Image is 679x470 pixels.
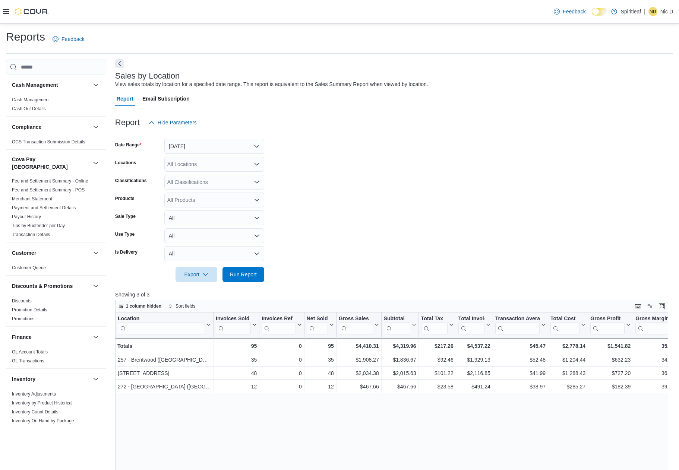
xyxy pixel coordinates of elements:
a: Cash Out Details [12,106,46,111]
div: $1,929.13 [458,355,490,364]
div: $101.22 [421,369,453,378]
a: Discounts [12,298,32,304]
div: 0 [262,369,301,378]
span: 1 column hidden [126,303,161,309]
a: Inventory by Product Historical [12,400,73,406]
div: 12 [307,382,334,391]
h3: Cova Pay [GEOGRAPHIC_DATA] [12,156,90,171]
div: 95 [216,342,257,350]
button: Finance [12,333,90,341]
div: 12 [216,382,257,391]
button: All [164,210,264,225]
button: Compliance [12,123,90,131]
span: Inventory On Hand by Package [12,418,74,424]
div: 35 [216,355,257,364]
a: Feedback [50,32,87,47]
div: Customer [6,263,106,275]
a: GL Account Totals [12,349,48,355]
a: Promotion Details [12,307,47,312]
div: 0 [262,342,301,350]
button: Total Tax [421,315,453,334]
span: Email Subscription [142,91,190,106]
div: Net Sold [307,315,328,323]
label: Use Type [115,231,135,237]
div: 0 [262,355,301,364]
label: Classifications [115,178,147,184]
div: Total Tax [421,315,447,334]
div: Gross Profit [590,315,625,323]
h1: Reports [6,29,45,44]
span: Sort fields [176,303,195,309]
div: Total Cost [550,315,579,334]
div: $4,410.31 [339,342,379,350]
div: $41.99 [495,369,546,378]
div: $2,778.14 [550,342,585,350]
span: Tips by Budtender per Day [12,223,65,229]
div: Invoices Ref [262,315,296,334]
a: Cash Management [12,97,50,102]
label: Locations [115,160,136,166]
div: $217.26 [421,342,453,350]
div: $467.66 [383,382,416,391]
div: 95 [307,342,334,350]
button: Gross Sales [339,315,379,334]
h3: Cash Management [12,81,58,89]
div: $1,836.67 [383,355,416,364]
span: Cash Out Details [12,106,46,112]
span: Feedback [563,8,585,15]
div: Invoices Ref [262,315,296,323]
button: Customer [12,249,90,257]
div: 36.08% [635,369,679,378]
button: Transaction Average [495,315,546,334]
div: $285.27 [550,382,585,391]
div: Total Invoiced [458,315,484,323]
button: Keyboard shortcuts [634,302,642,311]
span: Run Report [230,271,257,278]
img: Cova [15,8,48,15]
span: ND [650,7,656,16]
div: Cova Pay [GEOGRAPHIC_DATA] [6,177,106,242]
div: $2,015.63 [383,369,416,378]
button: Next [115,59,124,68]
a: OCS Transaction Submission Details [12,139,85,145]
div: $2,034.38 [339,369,379,378]
a: Transaction Details [12,232,50,237]
div: Discounts & Promotions [6,296,106,326]
div: View sales totals by location for a specified date range. This report is equivalent to the Sales ... [115,80,428,88]
div: Location [118,315,205,334]
div: Nic D [648,7,657,16]
div: $182.39 [590,382,631,391]
button: Inventory [91,375,100,384]
label: Sale Type [115,213,136,219]
div: $467.66 [339,382,379,391]
span: GL Account Totals [12,349,48,355]
a: Fee and Settlement Summary - Online [12,178,88,184]
a: Promotions [12,316,35,321]
span: Inventory Adjustments [12,391,56,397]
div: Net Sold [307,315,328,334]
a: Fee and Settlement Summary - POS [12,187,85,193]
button: Open list of options [254,161,260,167]
div: Subtotal [383,315,410,334]
a: Customer Queue [12,265,46,270]
button: Gross Profit [590,315,631,334]
div: 257 - Brentwood ([GEOGRAPHIC_DATA]) [118,355,211,364]
div: 34.42% [635,355,679,364]
div: Gross Margin [635,315,673,334]
div: Finance [6,347,106,368]
div: $4,319.96 [383,342,416,350]
h3: Finance [12,333,32,341]
button: Open list of options [254,179,260,185]
span: Fee and Settlement Summary - Online [12,178,88,184]
button: All [164,246,264,261]
a: Inventory On Hand by Package [12,418,74,423]
a: Tips by Budtender per Day [12,223,65,228]
div: Total Tax [421,315,447,323]
div: 0 [262,382,301,391]
button: Run Report [222,267,264,282]
span: Cash Management [12,97,50,103]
